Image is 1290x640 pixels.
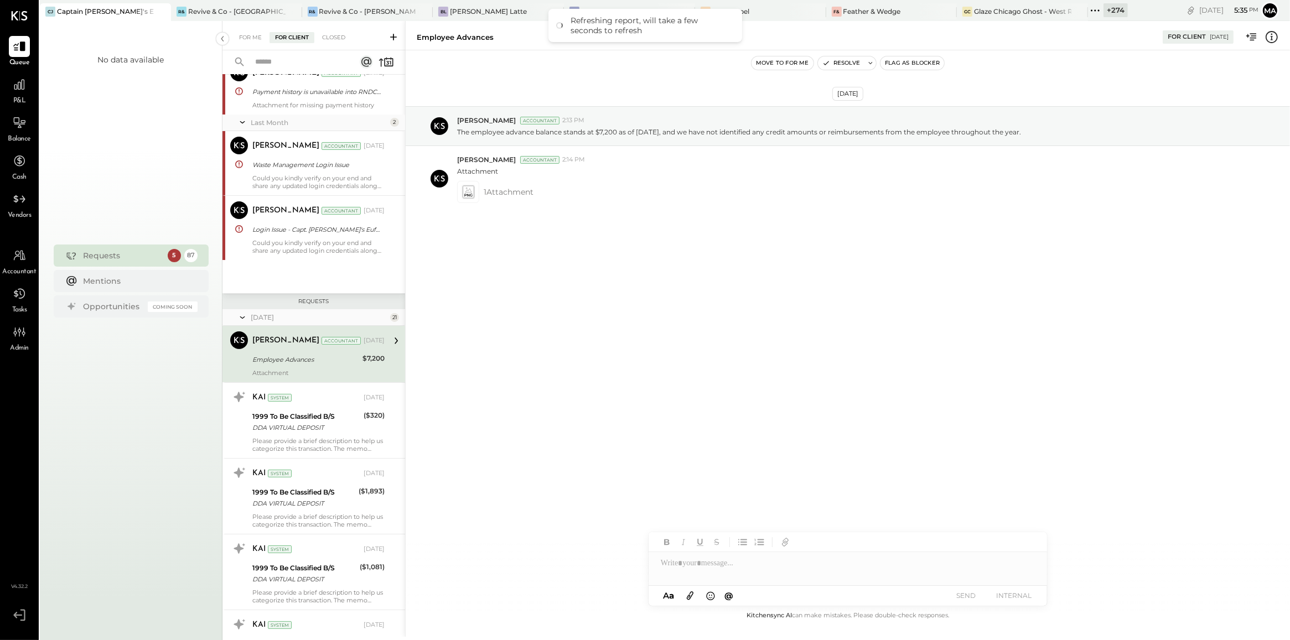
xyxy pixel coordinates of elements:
p: The employee advance balance stands at $7,200 as of [DATE], and we have not identified any credit... [457,127,1021,137]
div: + 274 [1104,3,1128,17]
span: P&L [13,96,26,106]
div: Attachment [252,369,385,377]
div: [DATE] [364,393,385,402]
button: Italic [676,535,691,549]
div: F& [832,7,842,17]
div: [PERSON_NAME] Latte [450,7,527,16]
div: TC [701,7,711,17]
a: Admin [1,321,38,353]
div: Refreshing report, will take a few seconds to refresh [571,15,731,35]
div: DDA VIRTUAL DEPOSIT [252,422,360,433]
div: Glaze Chicago Ghost - West River Rice LLC [974,7,1071,16]
div: $7,200 [362,353,385,364]
button: Aa [660,590,677,602]
div: [DATE] [1199,5,1258,15]
div: [DATE] [364,545,385,554]
div: Opportunities [84,301,142,312]
div: Please provide a brief description to help us categorize this transaction. The memo might be help... [252,589,385,604]
a: Tasks [1,283,38,315]
div: Employee Advances [417,32,494,43]
div: Waste Management Login Issue [252,159,381,170]
a: Accountant [1,245,38,277]
div: KAI [252,468,266,479]
span: Balance [8,134,31,144]
a: Queue [1,36,38,68]
div: 1999 To Be Classified B/S [252,411,360,422]
button: INTERNAL [992,588,1036,603]
span: 2:13 PM [562,116,584,125]
div: Attachment for missing payment history [252,101,385,109]
div: Accountant [520,117,559,124]
div: BL [438,7,448,17]
div: Login Issue - Capt. [PERSON_NAME]'s Eufaula- Webstaurant Store [252,224,381,235]
div: System [268,394,292,402]
div: [PERSON_NAME] [252,141,319,152]
div: BR [569,7,579,17]
span: a [669,590,674,601]
button: Move to for me [752,56,814,70]
div: DDA VIRTUAL DEPOSIT [252,498,355,509]
div: Revive & Co - [PERSON_NAME] [319,7,417,16]
div: [DATE] [251,313,387,322]
span: [PERSON_NAME] [457,155,516,164]
a: Balance [1,112,38,144]
span: Admin [10,344,29,353]
div: [DATE] [364,336,385,345]
button: Flag as Blocker [880,56,944,70]
div: ($1,081) [360,561,385,573]
button: Ordered List [752,535,766,549]
div: Accountant [322,207,361,215]
span: Accountant [3,267,37,277]
div: 2 [390,118,399,127]
div: Revive & Co - [GEOGRAPHIC_DATA] [188,7,286,16]
span: Vendors [8,211,32,221]
div: copy link [1185,4,1196,16]
div: Please provide a brief description to help us categorize this transaction. The memo might be help... [252,513,385,528]
div: KAI [252,544,266,555]
div: GC [962,7,972,17]
span: Cash [12,173,27,183]
span: Tasks [12,305,27,315]
div: R& [308,7,318,17]
div: Feather & Wedge [843,7,901,16]
div: DDA VIRTUAL DEPOSIT [252,574,356,585]
div: R& [177,7,186,17]
div: 5 [168,249,181,262]
span: [PERSON_NAME] [457,116,516,125]
button: Unordered List [735,535,750,549]
div: [DATE] [364,621,385,629]
button: Resolve [818,56,864,70]
div: Payment history is unavailable into RNDC portal [252,86,381,97]
div: System [268,545,292,553]
a: P&L [1,74,38,106]
div: The Chapel [712,7,749,16]
span: 1 Attachment [484,181,533,203]
div: Requests [84,250,162,261]
p: Attachment [457,166,498,176]
div: For Me [234,32,267,43]
a: Vendors [1,189,38,221]
div: Could you kindly verify on your end and share any updated login credentials along with the link t... [252,239,385,254]
div: Could you kindly verify on your end and share any updated login credentials along with the link t... [252,174,385,190]
a: Cash [1,150,38,183]
span: 2:14 PM [562,155,585,164]
div: [DATE] [364,206,385,215]
button: @ [722,589,737,602]
div: Closed [317,32,351,43]
div: Requests [228,298,400,305]
div: [DATE] [364,142,385,150]
div: Mentions [84,275,192,287]
div: Captain [PERSON_NAME]'s Eufaula [57,7,154,16]
button: Bold [660,535,674,549]
div: 87 [184,249,198,262]
div: 1999 To Be Classified B/S [252,487,355,498]
div: Coming Soon [148,301,198,312]
div: System [268,621,292,629]
button: SEND [944,588,988,603]
button: Strikethrough [709,535,724,549]
div: 21 [390,313,399,322]
button: Underline [693,535,707,549]
div: No data available [98,54,164,65]
div: [PERSON_NAME] [252,205,319,216]
div: BCM3: [PERSON_NAME] Westside Grill [581,7,678,16]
